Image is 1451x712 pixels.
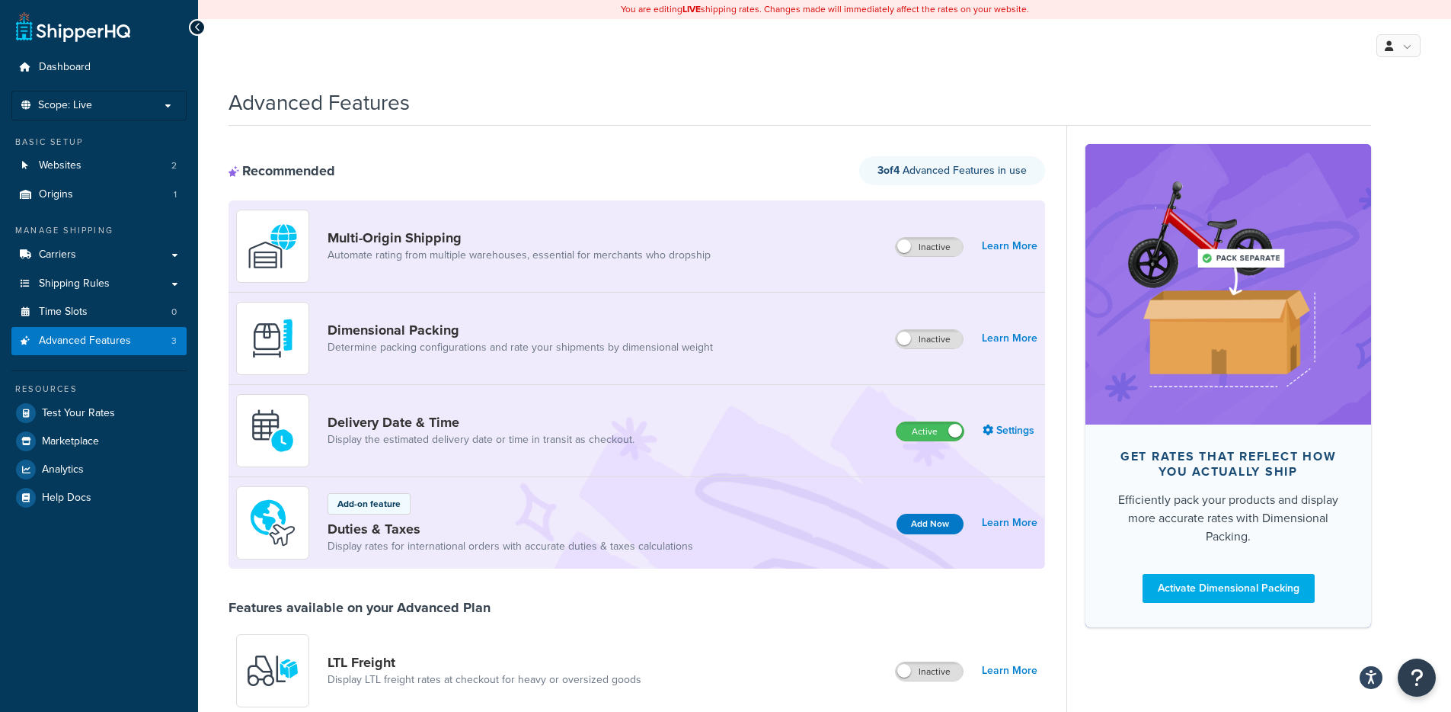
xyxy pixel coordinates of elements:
[11,181,187,209] li: Origins
[1398,659,1436,697] button: Open Resource Center
[11,383,187,396] div: Resources
[328,432,634,447] a: Display the estimated delivery date or time in transit as checkout.
[11,152,187,180] li: Websites
[246,644,299,698] img: y79ZsPf0fXUFUhFXDzUgf+ktZg5F2+ohG75+v3d2s1D9TjoU8PiyCIluIjV41seZevKCRuEjTPPOKHJsQcmKCXGdfprl3L4q7...
[39,61,91,74] span: Dashboard
[11,399,187,427] a: Test Your Rates
[877,162,900,178] strong: 3 of 4
[982,328,1037,349] a: Learn More
[328,521,693,537] a: Duties & Taxes
[39,249,76,261] span: Carriers
[682,2,701,16] b: LIVE
[39,335,131,348] span: Advanced Features
[11,428,187,455] a: Marketplace
[171,335,177,348] span: 3
[1110,491,1347,546] div: Efficiently pack your products and display more accurate rates with Dimensional Packing.
[982,512,1037,534] a: Learn More
[1108,167,1348,402] img: feature-image-dim-d40ad3071a2b3c8e08177464837368e35600d3c5e73b18a22c1e4bb210dc32ac.png
[229,88,410,117] h1: Advanced Features
[328,539,693,554] a: Display rates for international orders with accurate duties & taxes calculations
[171,306,177,319] span: 0
[896,662,963,681] label: Inactive
[328,229,711,246] a: Multi-Origin Shipping
[11,181,187,209] a: Origins1
[11,241,187,269] a: Carriers
[982,660,1037,682] a: Learn More
[896,238,963,256] label: Inactive
[983,420,1037,441] a: Settings
[246,312,299,365] img: DTVBYsAAAAAASUVORK5CYII=
[246,220,299,273] img: WatD5o0RtDAAAAAElFTkSuQmCC
[877,162,1027,178] span: Advanced Features in use
[1110,449,1347,479] div: Get rates that reflect how you actually ship
[11,152,187,180] a: Websites2
[11,456,187,483] a: Analytics
[896,422,964,441] label: Active
[42,407,115,420] span: Test Your Rates
[229,599,491,616] div: Features available on your Advanced Plan
[896,330,963,348] label: Inactive
[11,136,187,149] div: Basic Setup
[982,236,1037,257] a: Learn More
[174,188,177,201] span: 1
[328,322,713,338] a: Dimensional Packing
[42,492,91,505] span: Help Docs
[42,463,84,476] span: Analytics
[328,654,641,671] a: LTL Freight
[11,298,187,326] a: Time Slots0
[42,435,99,448] span: Marketplace
[38,99,92,112] span: Scope: Live
[328,672,641,688] a: Display LTL freight rates at checkout for heavy or oversized goods
[39,277,110,290] span: Shipping Rules
[11,298,187,326] li: Time Slots
[11,53,187,82] a: Dashboard
[229,162,335,179] div: Recommended
[328,248,711,263] a: Automate rating from multiple warehouses, essential for merchants who dropship
[246,496,299,550] img: icon-duo-feat-landed-cost-7136b061.png
[896,514,964,534] button: Add Now
[11,327,187,355] a: Advanced Features3
[328,414,634,431] a: Delivery Date & Time
[39,306,88,319] span: Time Slots
[39,188,73,201] span: Origins
[11,224,187,237] div: Manage Shipping
[11,484,187,512] a: Help Docs
[11,327,187,355] li: Advanced Features
[171,159,177,172] span: 2
[246,404,299,457] img: gfkeb5ejjkALwAAAABJRU5ErkJggg==
[1143,574,1315,603] a: Activate Dimensional Packing
[11,270,187,298] a: Shipping Rules
[337,497,401,511] p: Add-on feature
[328,340,713,355] a: Determine packing configurations and rate your shipments by dimensional weight
[39,159,81,172] span: Websites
